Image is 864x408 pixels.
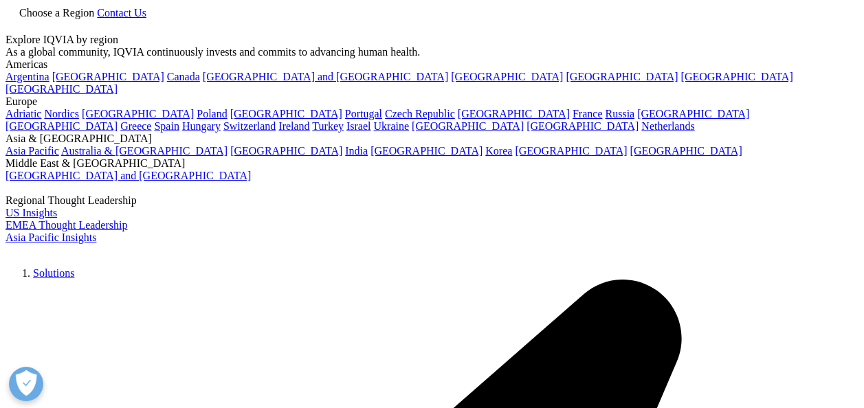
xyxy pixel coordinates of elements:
[370,145,483,157] a: [GEOGRAPHIC_DATA]
[641,120,694,132] a: Netherlands
[637,108,749,120] a: [GEOGRAPHIC_DATA]
[5,95,859,108] div: Europe
[5,108,41,120] a: Adriatic
[182,120,221,132] a: Hungary
[167,71,200,82] a: Canada
[458,108,570,120] a: [GEOGRAPHIC_DATA]
[345,145,368,157] a: India
[44,108,79,120] a: Nordics
[345,108,382,120] a: Portugal
[681,71,793,82] a: [GEOGRAPHIC_DATA]
[412,120,524,132] a: [GEOGRAPHIC_DATA]
[485,145,512,157] a: Korea
[527,120,639,132] a: [GEOGRAPHIC_DATA]
[5,219,127,231] a: EMEA Thought Leadership
[61,145,228,157] a: Australia & [GEOGRAPHIC_DATA]
[203,71,448,82] a: [GEOGRAPHIC_DATA] and [GEOGRAPHIC_DATA]
[5,157,859,170] div: Middle East & [GEOGRAPHIC_DATA]
[606,108,635,120] a: Russia
[230,108,342,120] a: [GEOGRAPHIC_DATA]
[5,194,859,207] div: Regional Thought Leadership
[5,120,118,132] a: [GEOGRAPHIC_DATA]
[346,120,371,132] a: Israel
[374,120,410,132] a: Ukraine
[5,34,859,46] div: Explore IQVIA by region
[5,207,57,218] a: US Insights
[451,71,563,82] a: [GEOGRAPHIC_DATA]
[19,7,94,19] span: Choose a Region
[120,120,151,132] a: Greece
[312,120,344,132] a: Turkey
[197,108,227,120] a: Poland
[385,108,455,120] a: Czech Republic
[52,71,164,82] a: [GEOGRAPHIC_DATA]
[278,120,309,132] a: Ireland
[33,267,74,279] a: Solutions
[5,145,59,157] a: Asia Pacific
[154,120,179,132] a: Spain
[630,145,742,157] a: [GEOGRAPHIC_DATA]
[515,145,627,157] a: [GEOGRAPHIC_DATA]
[230,145,342,157] a: [GEOGRAPHIC_DATA]
[573,108,603,120] a: France
[5,170,251,181] a: [GEOGRAPHIC_DATA] and [GEOGRAPHIC_DATA]
[566,71,678,82] a: [GEOGRAPHIC_DATA]
[5,83,118,95] a: [GEOGRAPHIC_DATA]
[223,120,276,132] a: Switzerland
[5,46,859,58] div: As a global community, IQVIA continuously invests and commits to advancing human health.
[97,7,146,19] a: Contact Us
[5,133,859,145] div: Asia & [GEOGRAPHIC_DATA]
[5,231,96,243] a: Asia Pacific Insights
[5,58,859,71] div: Americas
[9,367,43,401] button: Open Preferences
[5,71,49,82] a: Argentina
[82,108,194,120] a: [GEOGRAPHIC_DATA]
